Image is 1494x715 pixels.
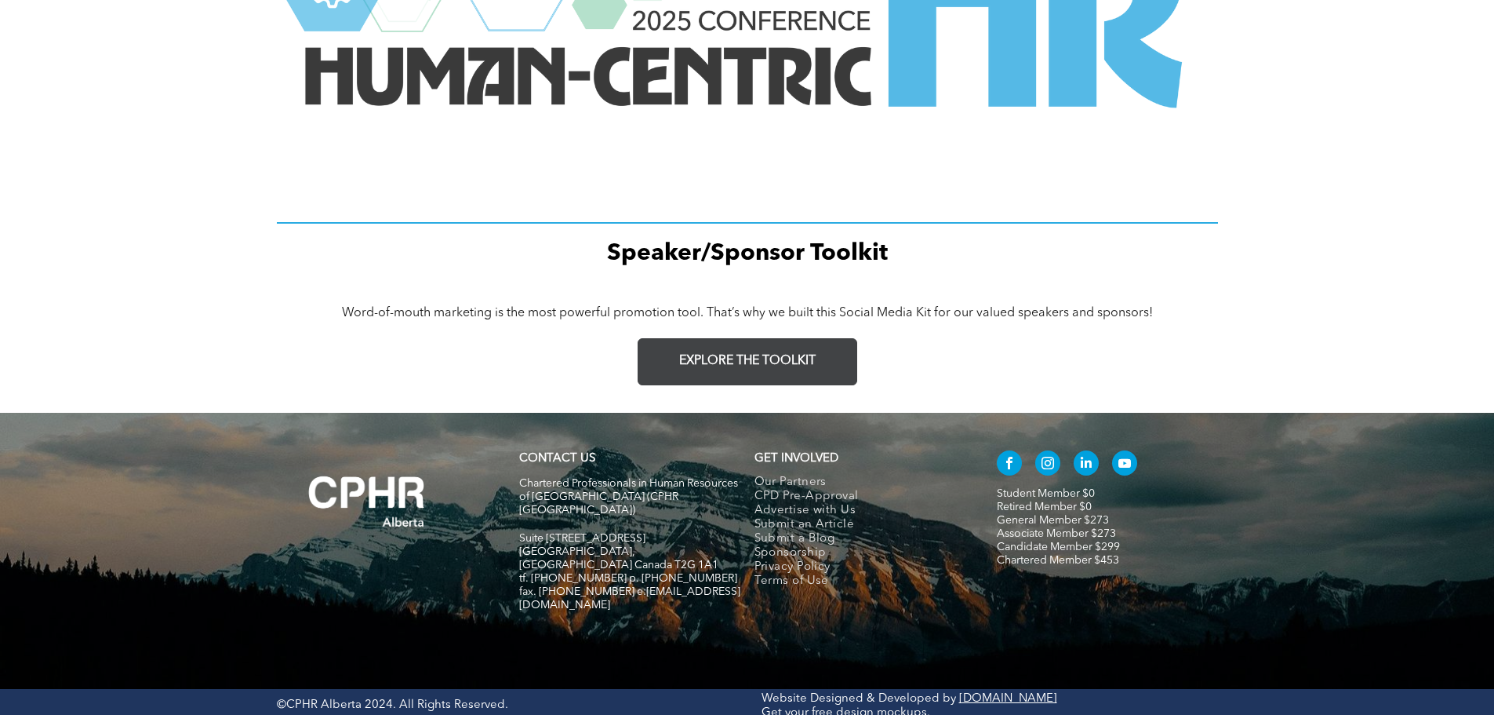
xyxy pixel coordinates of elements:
[997,528,1116,539] a: Associate Member $273
[997,502,1092,513] a: Retired Member $0
[519,453,595,465] a: CONTACT US
[754,504,964,518] a: Advertise with Us
[997,542,1120,553] a: Candidate Member $299
[1112,451,1137,480] a: youtube
[754,476,964,490] a: Our Partners
[519,573,737,584] span: tf. [PHONE_NUMBER] p. [PHONE_NUMBER]
[754,518,964,532] a: Submit an Article
[519,546,718,571] span: [GEOGRAPHIC_DATA], [GEOGRAPHIC_DATA] Canada T2G 1A1
[277,699,508,711] span: ©CPHR Alberta 2024. All Rights Reserved.
[1035,451,1060,480] a: instagram
[754,546,964,560] a: Sponsorship
[997,555,1119,566] a: Chartered Member $453
[519,478,738,516] span: Chartered Professionals in Human Resources of [GEOGRAPHIC_DATA] (CPHR [GEOGRAPHIC_DATA])
[997,515,1109,526] a: General Member $273
[754,532,964,546] a: Submit a Blog
[277,444,457,559] img: A white background with a few lines on it
[519,586,740,611] span: fax. [PHONE_NUMBER] e:[EMAIL_ADDRESS][DOMAIN_NAME]
[754,560,964,575] a: Privacy Policy
[638,338,857,385] a: EXPLORE THE TOOLKIT
[762,693,956,705] a: Website Designed & Developed by
[754,575,964,589] a: Terms of Use
[342,307,1153,319] span: Word-of-mouth marketing is the most powerful promotion tool. That’s why we built this Social Medi...
[1074,451,1099,480] a: linkedin
[959,693,1057,705] a: [DOMAIN_NAME]
[997,451,1022,480] a: facebook
[754,490,964,504] a: CPD Pre-Approval
[607,242,888,265] span: Speaker/Sponsor Toolkit
[754,453,838,465] span: GET INVOLVED
[997,488,1095,499] a: Student Member $0
[679,354,816,369] span: EXPLORE THE TOOLKIT
[519,533,645,544] span: Suite [STREET_ADDRESS]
